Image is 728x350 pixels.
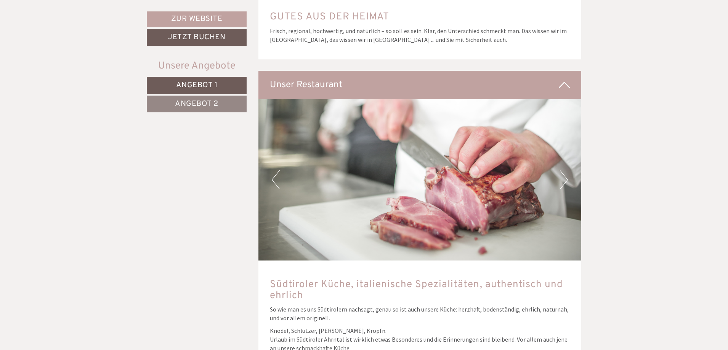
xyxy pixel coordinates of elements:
h3: Südtiroler Küche, italienische Spezialitäten, authentisch und ehrlich [270,280,570,301]
span: Angebot 2 [175,99,218,109]
h3: GUTES AUS DER HEIMAT [270,12,570,23]
p: Frisch, regional, hochwertig, und natürlich – so soll es sein. Klar, den Unterschied schmeckt man... [270,27,570,44]
a: Zur Website [147,11,247,27]
button: Previous [272,170,280,189]
p: So wie man es uns Südtirolern nachsagt, genau so ist auch unsere Küche: herzhaft, bodenständig, e... [270,305,570,323]
button: Next [560,170,568,189]
a: Jetzt buchen [147,29,247,46]
span: Angebot 1 [176,80,218,90]
div: Unser Restaurant [258,71,582,99]
div: Unsere Angebote [147,59,247,73]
